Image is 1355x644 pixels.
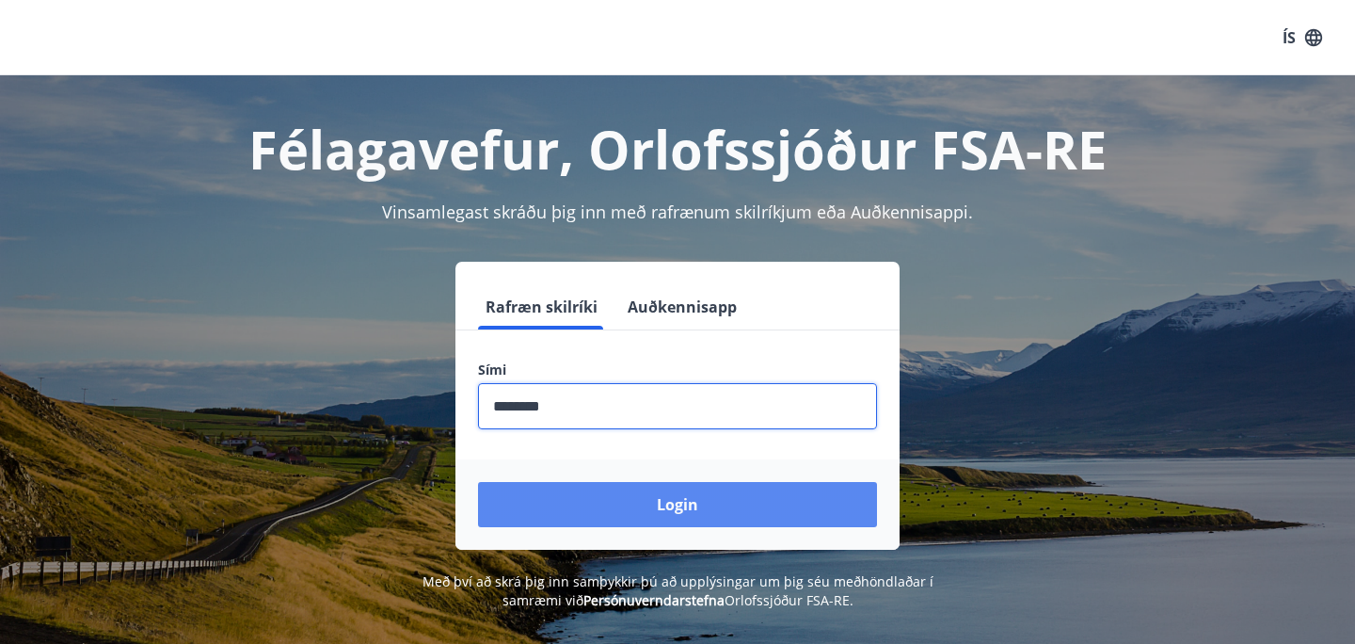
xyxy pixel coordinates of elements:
[478,482,877,527] button: Login
[478,361,877,379] label: Sími
[583,591,725,609] a: Persónuverndarstefna
[382,201,973,223] span: Vinsamlegast skráðu þig inn með rafrænum skilríkjum eða Auðkennisappi.
[478,284,605,330] button: Rafræn skilríki
[422,572,933,609] span: Með því að skrá þig inn samþykkir þú að upplýsingar um þig séu meðhöndlaðar í samræmi við Orlofss...
[620,284,744,330] button: Auðkennisapp
[1272,21,1332,55] button: ÍS
[23,113,1332,185] h1: Félagavefur, Orlofssjóður FSA-RE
